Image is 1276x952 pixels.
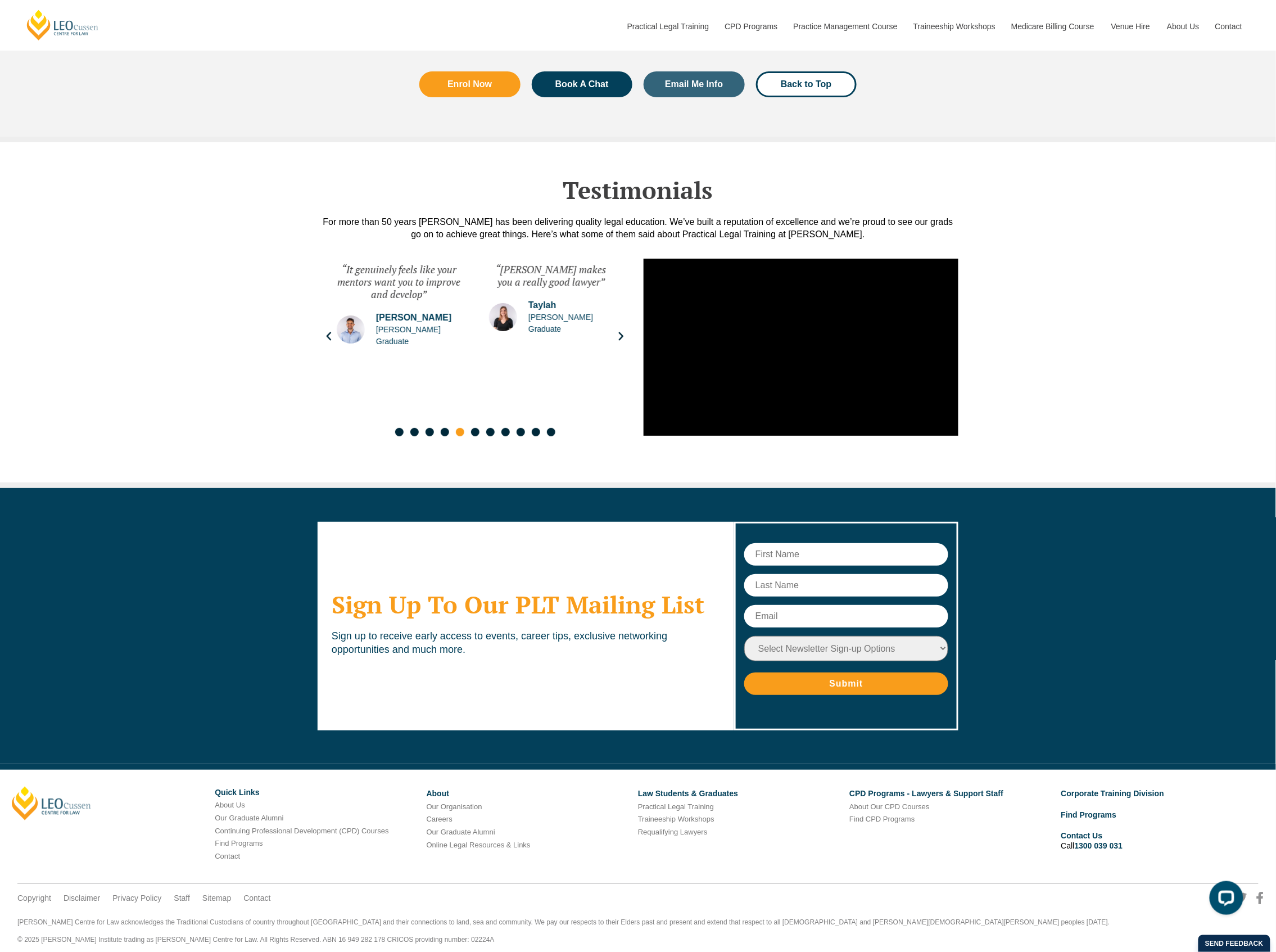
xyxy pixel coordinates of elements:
a: Practical Legal Training [619,2,717,51]
a: 1300 039 031 [1075,841,1123,850]
span: Book A Chat [555,80,609,89]
span: Go to slide 11 [547,428,555,436]
span: Go to slide 8 [501,428,510,436]
a: Back to Top [756,71,857,97]
span: Go to slide 1 [395,428,404,436]
a: Privacy Policy [112,893,161,903]
a: About Us [215,801,245,809]
a: Disclaimer [64,893,100,903]
a: Practical Legal Training [638,802,714,811]
a: CPD Programs - Lawyers & Support Staff [849,789,1003,798]
div: 5 / 11 [325,252,472,421]
h2: Sign Up To Our PLT Mailing List [332,590,720,619]
a: Staff [174,893,190,903]
span: Taylah [528,299,613,312]
a: Medicare Billing Course [1003,2,1103,51]
a: Find CPD Programs [849,815,915,823]
input: Submit [744,673,948,695]
p: Sign up to receive early access to events, career tips, exclusive networking opportunities and mu... [332,630,720,656]
h2: Testimonials [318,176,958,204]
a: Traineeship Workshops [638,815,714,823]
li: Call [1061,829,1264,852]
span: [PERSON_NAME] [376,312,461,324]
div: Next slide [616,331,627,342]
input: Email [744,605,948,628]
a: Our Organisation [427,802,482,811]
a: Venue Hire [1103,2,1159,51]
a: Requalifying Lawyers [638,828,708,836]
span: [PERSON_NAME] Graduate [528,312,613,335]
a: Enrol Now [419,71,521,97]
div: For more than 50 years [PERSON_NAME] has been delivering quality legal education. We’ve built a r... [318,216,958,241]
a: Copyright [17,893,51,903]
span: [PERSON_NAME] Graduate [376,324,461,348]
a: Our Graduate Alumni [215,814,283,822]
a: About [427,789,449,798]
a: Contact Us [1061,831,1103,840]
a: Practice Management Course [785,2,905,51]
select: Newsletter Sign-up Options [744,636,948,661]
a: Online Legal Resources & Links [427,841,531,849]
a: Find Programs [1061,810,1117,819]
a: About Us [1159,2,1207,51]
div: “[PERSON_NAME] makes you a really good lawyer” [489,263,613,288]
span: Go to slide 9 [517,428,525,436]
a: About Our CPD Courses [849,802,929,811]
span: Go to slide 6 [471,428,479,436]
a: CPD Programs [716,2,785,51]
a: Book A Chat [532,71,633,97]
img: Taylah Marsh-Irwin | Leo Cussen Graduate Testimonial [489,303,517,331]
span: Enrol Now [447,80,492,89]
span: Back to Top [781,80,831,89]
a: Corporate Training Division [1061,789,1165,798]
a: Contact [1207,2,1251,51]
span: Go to slide 10 [532,428,540,436]
a: Find Programs [215,839,263,847]
a: [PERSON_NAME] [12,787,91,820]
a: Sitemap [202,893,231,903]
span: Go to slide 4 [441,428,449,436]
span: Go to slide 3 [426,428,434,436]
span: Go to slide 2 [410,428,419,436]
a: Traineeship Workshops [905,2,1003,51]
div: “It genuinely feels like your mentors want you to improve and develop” [337,263,461,300]
div: [PERSON_NAME] Centre for Law acknowledges the Traditional Custodians of country throughout [GEOGR... [17,918,1259,945]
span: Go to slide 5 [456,428,464,436]
a: Email Me Info [644,71,745,97]
a: Continuing Professional Development (CPD) Courses [215,827,388,835]
input: Last Name [744,574,948,597]
span: Email Me Info [665,80,723,89]
a: Contact [243,893,270,903]
img: Saksham Ganatra | Leo Cussen Graduate Testimonial [337,315,365,344]
a: Law Students & Graduates [638,789,738,798]
iframe: LiveChat chat widget [1201,877,1248,924]
a: [PERSON_NAME] Centre for Law [25,9,100,41]
span: Go to slide 7 [486,428,495,436]
div: 6 / 11 [478,252,625,421]
div: Previous slide [323,331,334,342]
input: First Name [744,543,948,566]
h6: Quick Links [215,788,418,797]
a: Careers [427,815,453,823]
a: Our Graduate Alumni [427,828,495,836]
div: Slides [325,252,625,443]
a: Contact [215,852,240,860]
